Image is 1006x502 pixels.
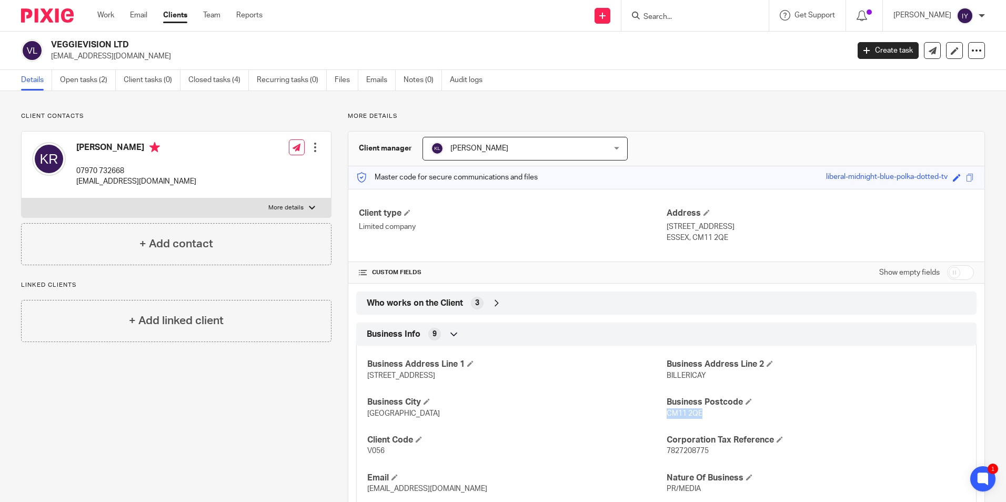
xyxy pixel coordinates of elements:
[130,10,147,21] a: Email
[667,473,965,484] h4: Nature Of Business
[21,39,43,62] img: svg%3E
[124,70,180,91] a: Client tasks (0)
[893,10,951,21] p: [PERSON_NAME]
[667,485,701,493] span: PR/MEDIA
[51,39,683,51] h2: VEGGIEVISION LTD
[667,410,702,417] span: CM11 2QE
[667,397,965,408] h4: Business Postcode
[432,329,437,339] span: 9
[667,233,974,243] p: ESSEX, CM11 2QE
[21,8,74,23] img: Pixie
[359,208,666,219] h4: Client type
[268,204,304,212] p: More details
[858,42,919,59] a: Create task
[367,329,420,340] span: Business Info
[667,208,974,219] h4: Address
[21,281,331,289] p: Linked clients
[366,70,396,91] a: Emails
[367,447,385,455] span: V056
[257,70,327,91] a: Recurring tasks (0)
[431,142,444,155] img: svg%3E
[348,112,985,121] p: More details
[367,485,487,493] span: [EMAIL_ADDRESS][DOMAIN_NAME]
[667,222,974,232] p: [STREET_ADDRESS]
[359,268,666,277] h4: CUSTOM FIELDS
[76,166,196,176] p: 07970 732668
[21,70,52,91] a: Details
[129,313,224,329] h4: + Add linked client
[879,267,940,278] label: Show empty fields
[367,359,666,370] h4: Business Address Line 1
[450,70,490,91] a: Audit logs
[356,172,538,183] p: Master code for secure communications and files
[60,70,116,91] a: Open tasks (2)
[367,372,435,379] span: [STREET_ADDRESS]
[826,172,948,184] div: liberal-midnight-blue-polka-dotted-tv
[450,145,508,152] span: [PERSON_NAME]
[475,298,479,308] span: 3
[203,10,220,21] a: Team
[97,10,114,21] a: Work
[642,13,737,22] input: Search
[957,7,973,24] img: svg%3E
[988,464,998,474] div: 1
[367,435,666,446] h4: Client Code
[163,10,187,21] a: Clients
[32,142,66,176] img: svg%3E
[404,70,442,91] a: Notes (0)
[667,447,709,455] span: 7827208775
[335,70,358,91] a: Files
[139,236,213,252] h4: + Add contact
[51,51,842,62] p: [EMAIL_ADDRESS][DOMAIN_NAME]
[367,298,463,309] span: Who works on the Client
[667,359,965,370] h4: Business Address Line 2
[149,142,160,153] i: Primary
[188,70,249,91] a: Closed tasks (4)
[367,397,666,408] h4: Business City
[794,12,835,19] span: Get Support
[667,372,706,379] span: BILLERICAY
[359,222,666,232] p: Limited company
[367,473,666,484] h4: Email
[667,435,965,446] h4: Corporation Tax Reference
[76,176,196,187] p: [EMAIL_ADDRESS][DOMAIN_NAME]
[21,112,331,121] p: Client contacts
[359,143,412,154] h3: Client manager
[367,410,440,417] span: [GEOGRAPHIC_DATA]
[236,10,263,21] a: Reports
[76,142,196,155] h4: [PERSON_NAME]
